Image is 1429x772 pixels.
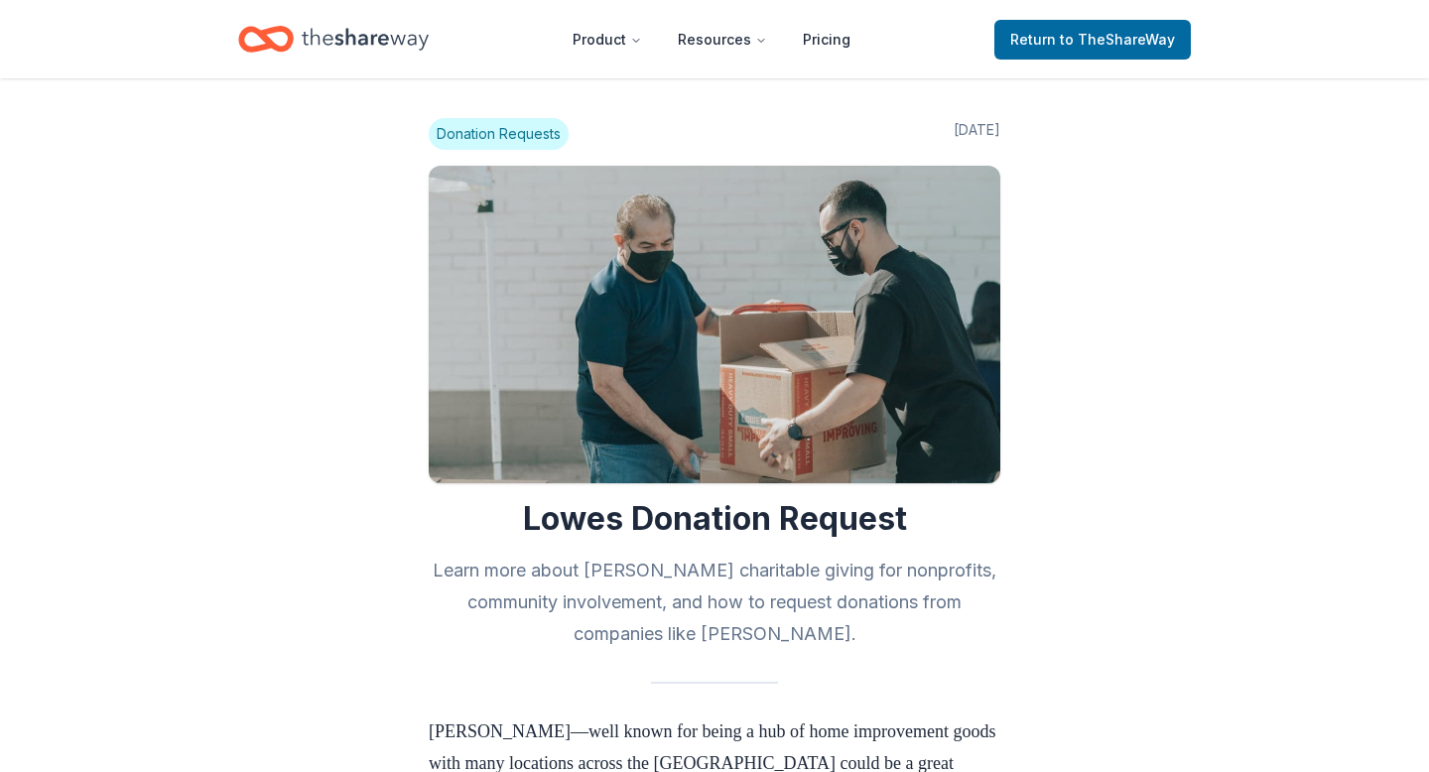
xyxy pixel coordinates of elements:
[429,499,1000,539] h1: Lowes Donation Request
[787,20,866,60] a: Pricing
[429,166,1000,483] img: Image for Lowes Donation Request
[238,16,429,63] a: Home
[429,555,1000,650] h2: Learn more about [PERSON_NAME] charitable giving for nonprofits, community involvement, and how t...
[429,118,569,150] span: Donation Requests
[557,20,658,60] button: Product
[1060,31,1175,48] span: to TheShareWay
[994,20,1191,60] a: Returnto TheShareWay
[954,118,1000,150] span: [DATE]
[662,20,783,60] button: Resources
[557,16,866,63] nav: Main
[1010,28,1175,52] span: Return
